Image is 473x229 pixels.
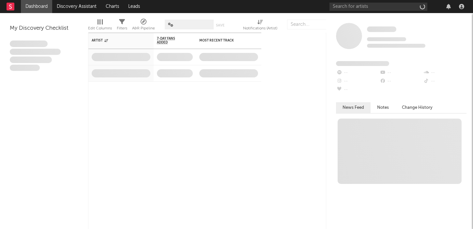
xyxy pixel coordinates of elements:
[371,102,395,113] button: Notes
[367,26,396,32] span: Some Artist
[10,25,78,32] div: My Discovery Checklist
[367,37,406,41] span: Tracking Since: [DATE]
[10,65,40,71] span: Aliquam viverra
[287,20,336,29] input: Search...
[157,37,183,44] span: 7-Day Fans Added
[379,69,423,77] div: --
[117,25,127,32] div: Filters
[336,61,389,66] span: Fans Added by Platform
[88,16,112,35] div: Edit Columns
[216,24,224,27] button: Save
[379,77,423,86] div: --
[336,69,379,77] div: --
[10,41,48,47] span: Lorem ipsum dolor
[423,77,466,86] div: --
[336,102,371,113] button: News Feed
[132,25,155,32] div: A&R Pipeline
[88,25,112,32] div: Edit Columns
[367,44,425,48] span: 0 fans last week
[132,16,155,35] div: A&R Pipeline
[423,69,466,77] div: --
[329,3,427,11] input: Search for artists
[367,26,396,33] a: Some Artist
[336,77,379,86] div: --
[10,57,52,63] span: Praesent ac interdum
[395,102,439,113] button: Change History
[336,86,379,94] div: --
[199,39,248,42] div: Most Recent Track
[243,16,277,35] div: Notifications (Artist)
[243,25,277,32] div: Notifications (Artist)
[117,16,127,35] div: Filters
[10,49,61,55] span: Integer aliquet in purus et
[92,39,141,42] div: Artist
